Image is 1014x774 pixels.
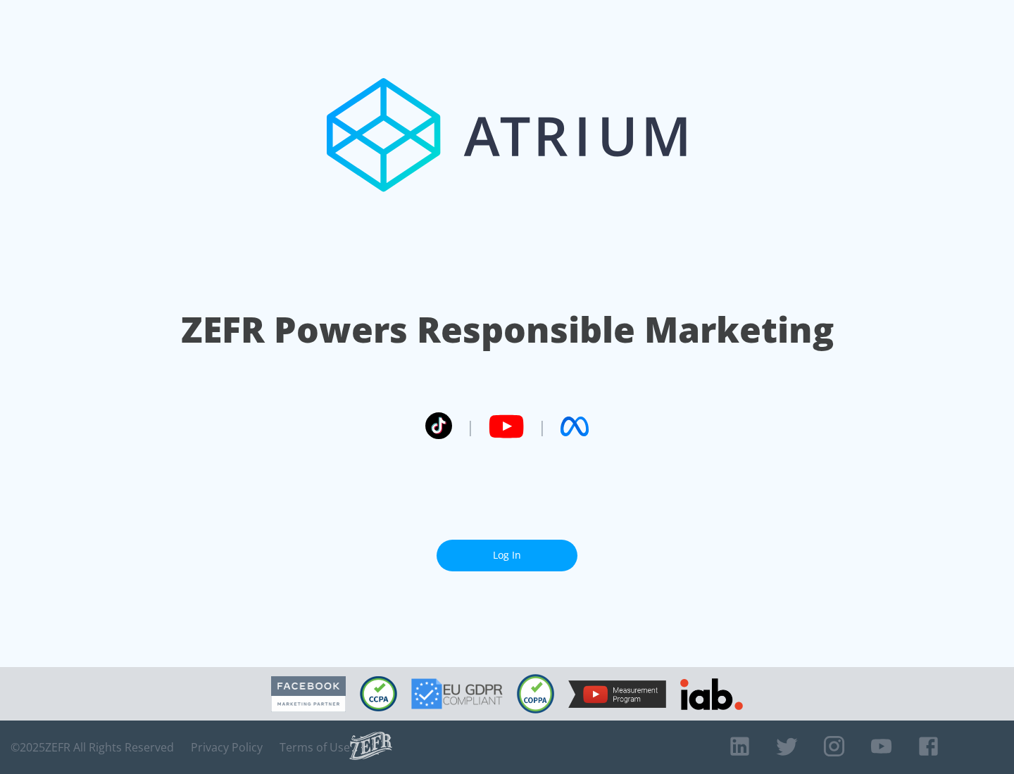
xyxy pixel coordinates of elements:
span: © 2025 ZEFR All Rights Reserved [11,740,174,754]
img: CCPA Compliant [360,676,397,711]
img: COPPA Compliant [517,674,554,713]
img: IAB [680,678,743,710]
a: Privacy Policy [191,740,263,754]
img: YouTube Measurement Program [568,680,666,708]
a: Log In [437,540,577,571]
img: Facebook Marketing Partner [271,676,346,712]
span: | [466,416,475,437]
a: Terms of Use [280,740,350,754]
img: GDPR Compliant [411,678,503,709]
span: | [538,416,546,437]
h1: ZEFR Powers Responsible Marketing [181,305,834,354]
